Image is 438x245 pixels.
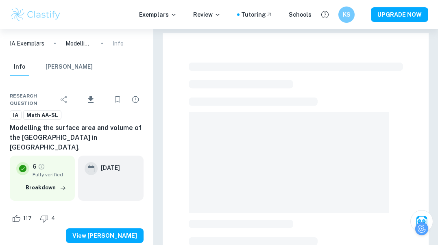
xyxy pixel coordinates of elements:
button: UPGRADE NOW [371,7,428,22]
p: 6 [33,162,36,171]
div: Like [10,212,36,225]
a: IA [10,110,22,120]
h6: Modelling the surface area and volume of the [GEOGRAPHIC_DATA] in [GEOGRAPHIC_DATA]. [10,123,144,152]
div: Report issue [127,91,144,108]
span: Math AA-SL [24,111,61,119]
a: Schools [289,10,312,19]
button: KS [338,7,355,23]
h6: [DATE] [101,163,120,172]
span: 117 [19,215,36,223]
div: Bookmark [109,91,126,108]
span: Research question [10,92,56,107]
div: Download [74,89,108,110]
h6: KS [342,10,351,19]
span: IA [10,111,21,119]
div: Dislike [38,212,59,225]
button: [PERSON_NAME] [46,58,93,76]
p: Modelling the surface area and volume of the [GEOGRAPHIC_DATA] in [GEOGRAPHIC_DATA]. [65,39,92,48]
a: IA Exemplars [10,39,44,48]
div: Share [56,91,72,108]
img: Clastify logo [10,7,61,23]
button: View [PERSON_NAME] [66,228,144,243]
p: Info [113,39,124,48]
button: Help and Feedback [318,8,332,22]
button: Info [10,58,29,76]
span: 4 [47,215,59,223]
p: Review [193,10,221,19]
p: Exemplars [139,10,177,19]
button: Breakdown [24,182,68,194]
a: Math AA-SL [23,110,61,120]
a: Tutoring [241,10,272,19]
button: Ask Clai [410,210,433,233]
span: Fully verified [33,171,68,178]
a: Grade fully verified [38,163,45,170]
